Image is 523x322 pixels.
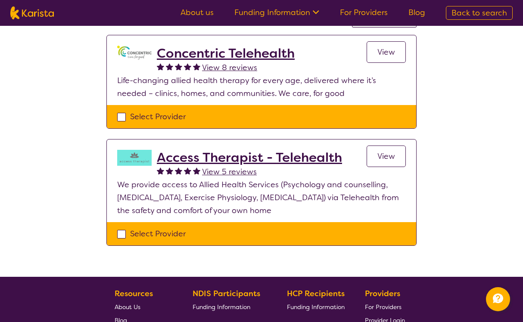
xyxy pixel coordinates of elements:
[365,303,402,311] span: For Providers
[115,303,140,311] span: About Us
[377,47,395,57] span: View
[202,165,257,178] a: View 5 reviews
[451,8,507,18] span: Back to search
[115,300,172,313] a: About Us
[157,167,164,174] img: fullstar
[157,46,295,61] a: Concentric Telehealth
[202,167,257,177] span: View 5 reviews
[446,6,513,20] a: Back to search
[234,7,319,18] a: Funding Information
[377,151,395,161] span: View
[117,46,152,60] img: gbybpnyn6u9ix5kguem6.png
[202,62,257,73] span: View 8 reviews
[10,6,54,19] img: Karista logo
[287,300,345,313] a: Funding Information
[184,167,191,174] img: fullstar
[367,41,406,63] a: View
[181,7,214,18] a: About us
[193,300,267,313] a: Funding Information
[115,288,153,299] b: Resources
[117,150,152,166] img: hzy3j6chfzohyvwdpojv.png
[117,74,406,100] p: Life-changing allied health therapy for every age, delivered where it’s needed – clinics, homes, ...
[365,288,400,299] b: Providers
[287,288,345,299] b: HCP Recipients
[193,303,250,311] span: Funding Information
[367,146,406,167] a: View
[166,63,173,70] img: fullstar
[184,63,191,70] img: fullstar
[157,150,342,165] a: Access Therapist - Telehealth
[157,63,164,70] img: fullstar
[365,300,405,313] a: For Providers
[193,63,200,70] img: fullstar
[193,167,200,174] img: fullstar
[193,288,260,299] b: NDIS Participants
[287,303,345,311] span: Funding Information
[166,167,173,174] img: fullstar
[175,167,182,174] img: fullstar
[202,61,257,74] a: View 8 reviews
[408,7,425,18] a: Blog
[340,7,388,18] a: For Providers
[117,178,406,217] p: We provide access to Allied Health Services (Psychology and counselling, [MEDICAL_DATA], Exercise...
[175,63,182,70] img: fullstar
[486,287,510,311] button: Channel Menu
